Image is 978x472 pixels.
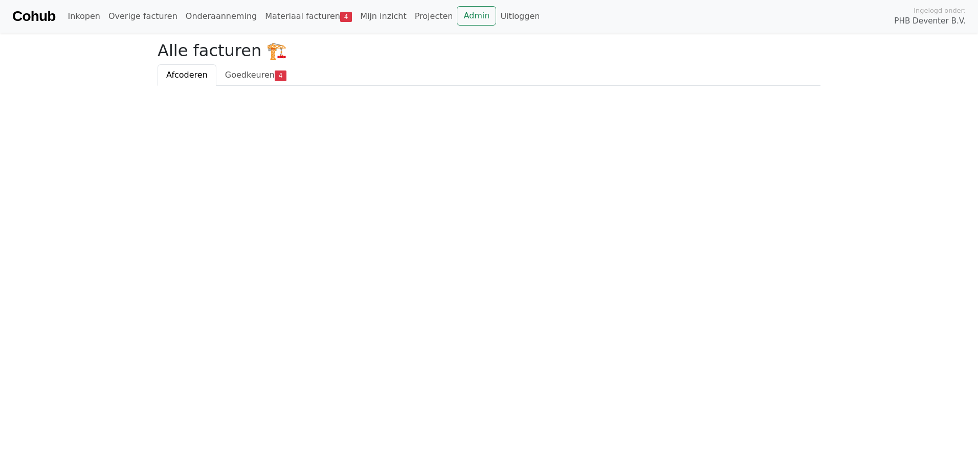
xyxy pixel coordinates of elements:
a: Cohub [12,4,55,29]
span: Goedkeuren [225,70,275,80]
span: Ingelogd onder: [914,6,966,15]
a: Inkopen [63,6,104,27]
span: Afcoderen [166,70,208,80]
span: 4 [340,12,352,22]
a: Mijn inzicht [356,6,411,27]
a: Projecten [411,6,457,27]
a: Goedkeuren4 [216,64,295,86]
a: Onderaanneming [182,6,261,27]
h2: Alle facturen 🏗️ [158,41,820,60]
span: PHB Deventer B.V. [894,15,966,27]
a: Overige facturen [104,6,182,27]
a: Uitloggen [496,6,544,27]
a: Materiaal facturen4 [261,6,356,27]
a: Admin [457,6,496,26]
a: Afcoderen [158,64,216,86]
span: 4 [275,70,286,81]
